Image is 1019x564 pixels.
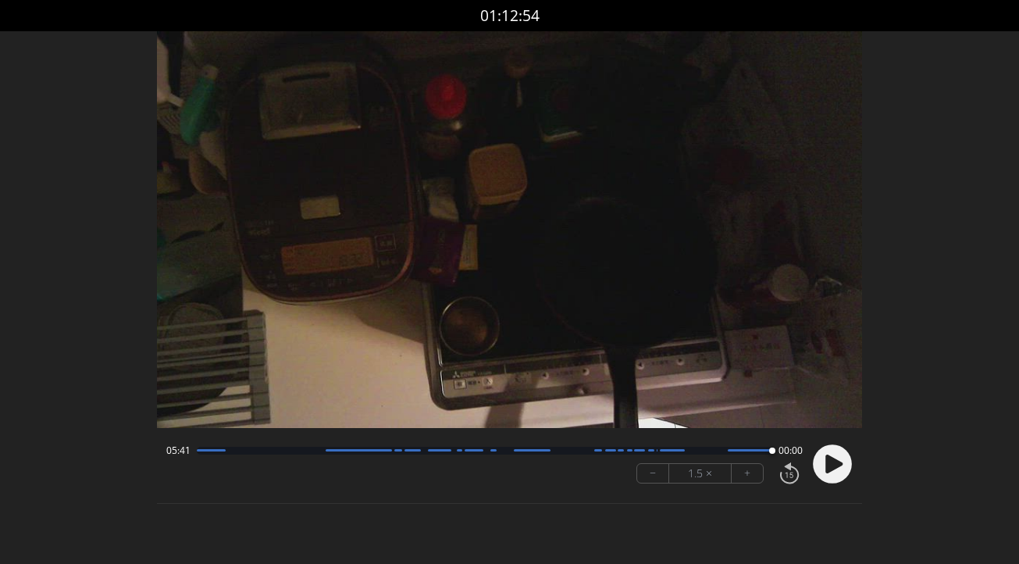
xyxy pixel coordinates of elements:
span: 00:00 [779,444,803,457]
a: 01:12:54 [480,5,540,27]
span: 05:41 [166,444,191,457]
div: 1.5 × [669,464,732,483]
button: − [637,464,669,483]
button: + [732,464,763,483]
